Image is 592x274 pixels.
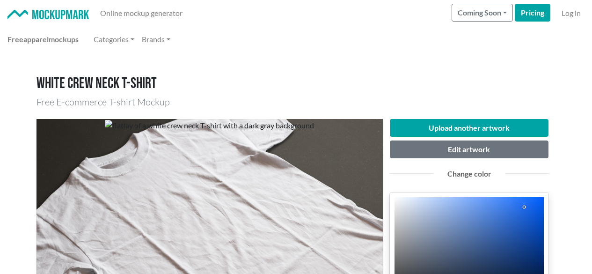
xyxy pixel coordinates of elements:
[23,35,49,44] span: apparel
[390,119,549,137] button: Upload another artwork
[390,141,549,158] button: Edit artwork
[515,4,550,22] a: Pricing
[138,30,174,49] a: Brands
[96,4,186,22] a: Online mockup generator
[452,4,513,22] button: Coming Soon
[440,168,498,179] div: Change color
[4,30,82,49] a: Freeapparelmockups
[37,96,556,108] h3: Free E-commerce T-shirt Mockup
[7,10,89,20] img: Mockup Mark
[90,30,138,49] a: Categories
[558,4,585,22] a: Log in
[37,75,556,93] h1: White crew neck T-shirt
